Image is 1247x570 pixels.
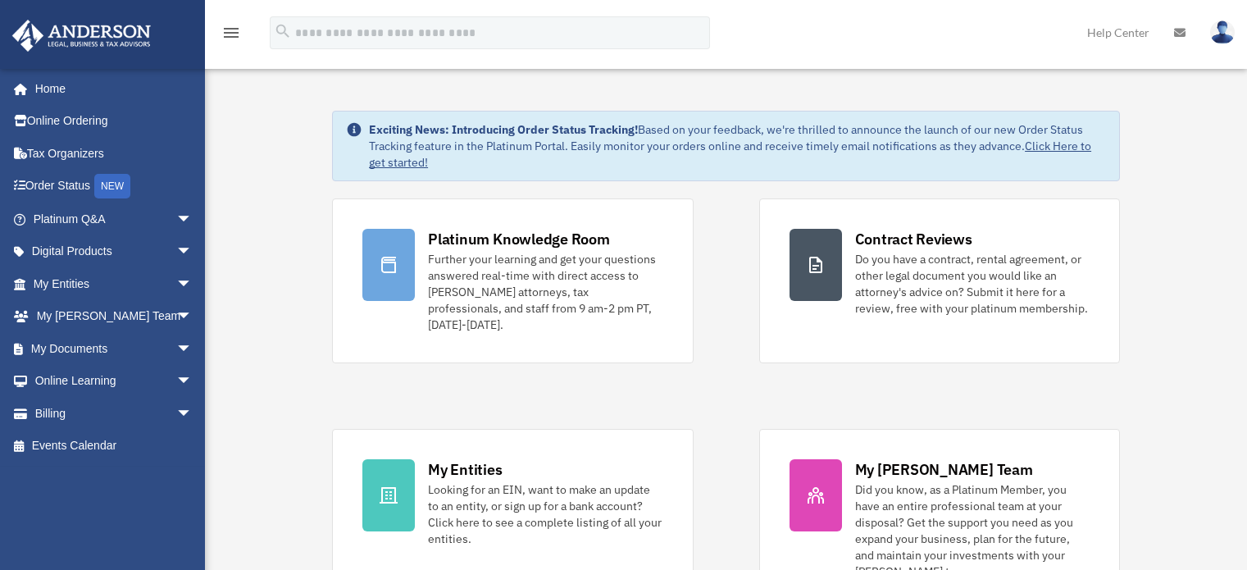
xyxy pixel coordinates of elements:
[855,229,972,249] div: Contract Reviews
[221,23,241,43] i: menu
[11,105,217,138] a: Online Ordering
[11,137,217,170] a: Tax Organizers
[11,332,217,365] a: My Documentsarrow_drop_down
[759,198,1120,363] a: Contract Reviews Do you have a contract, rental agreement, or other legal document you would like...
[369,121,1106,171] div: Based on your feedback, we're thrilled to announce the launch of our new Order Status Tracking fe...
[428,229,610,249] div: Platinum Knowledge Room
[176,365,209,399] span: arrow_drop_down
[274,22,292,40] i: search
[428,459,502,480] div: My Entities
[176,267,209,301] span: arrow_drop_down
[11,170,217,203] a: Order StatusNEW
[11,72,209,105] a: Home
[855,251,1090,317] div: Do you have a contract, rental agreement, or other legal document you would like an attorney's ad...
[11,430,217,463] a: Events Calendar
[176,397,209,431] span: arrow_drop_down
[369,122,638,137] strong: Exciting News: Introducing Order Status Tracking!
[11,397,217,430] a: Billingarrow_drop_down
[1210,21,1235,44] img: User Pic
[11,365,217,398] a: Online Learningarrow_drop_down
[369,139,1091,170] a: Click Here to get started!
[176,332,209,366] span: arrow_drop_down
[176,300,209,334] span: arrow_drop_down
[11,267,217,300] a: My Entitiesarrow_drop_down
[11,203,217,235] a: Platinum Q&Aarrow_drop_down
[221,29,241,43] a: menu
[176,203,209,236] span: arrow_drop_down
[11,300,217,333] a: My [PERSON_NAME] Teamarrow_drop_down
[7,20,156,52] img: Anderson Advisors Platinum Portal
[176,235,209,269] span: arrow_drop_down
[332,198,693,363] a: Platinum Knowledge Room Further your learning and get your questions answered real-time with dire...
[855,459,1033,480] div: My [PERSON_NAME] Team
[428,251,662,333] div: Further your learning and get your questions answered real-time with direct access to [PERSON_NAM...
[428,481,662,547] div: Looking for an EIN, want to make an update to an entity, or sign up for a bank account? Click her...
[94,174,130,198] div: NEW
[11,235,217,268] a: Digital Productsarrow_drop_down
